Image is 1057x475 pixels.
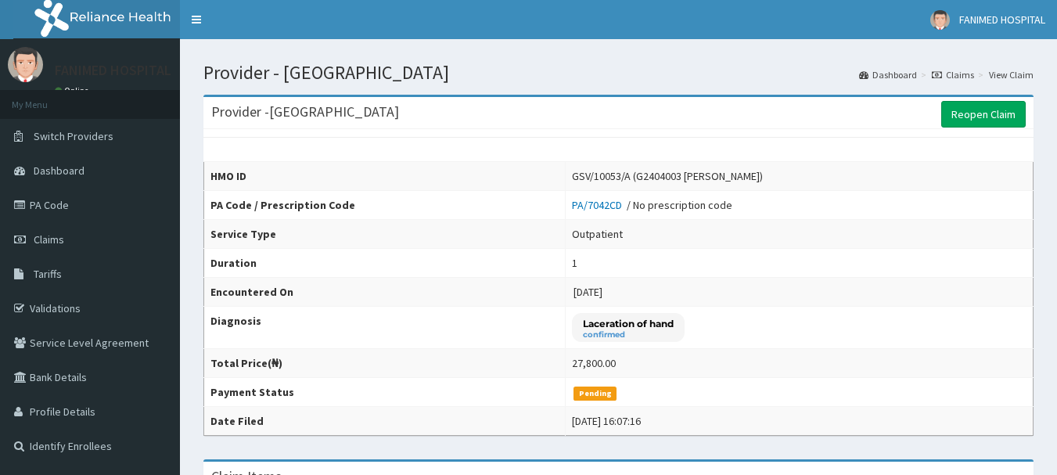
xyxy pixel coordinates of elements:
th: Total Price(₦) [204,349,566,378]
th: PA Code / Prescription Code [204,191,566,220]
th: Diagnosis [204,307,566,349]
span: Tariffs [34,267,62,281]
span: FANIMED HOSPITAL [959,13,1045,27]
th: Payment Status [204,378,566,407]
th: HMO ID [204,162,566,191]
a: Online [55,85,92,96]
small: confirmed [583,331,674,339]
div: GSV/10053/A (G2404003 [PERSON_NAME]) [572,168,763,184]
th: Duration [204,249,566,278]
span: [DATE] [573,285,602,299]
a: PA/7042CD [572,198,627,212]
a: View Claim [989,68,1034,81]
h1: Provider - [GEOGRAPHIC_DATA] [203,63,1034,83]
p: FANIMED HOSPITAL [55,63,171,77]
div: Outpatient [572,226,623,242]
a: Dashboard [859,68,917,81]
th: Encountered On [204,278,566,307]
img: User Image [930,10,950,30]
div: 27,800.00 [572,355,616,371]
div: 1 [572,255,577,271]
span: Claims [34,232,64,246]
img: User Image [8,47,43,82]
p: Laceration of hand [583,317,674,330]
span: Pending [573,387,617,401]
h3: Provider - [GEOGRAPHIC_DATA] [211,105,399,119]
th: Date Filed [204,407,566,436]
span: Switch Providers [34,129,113,143]
a: Reopen Claim [941,101,1026,128]
div: / No prescription code [572,197,732,213]
div: [DATE] 16:07:16 [572,413,641,429]
span: Dashboard [34,164,84,178]
a: Claims [932,68,974,81]
th: Service Type [204,220,566,249]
